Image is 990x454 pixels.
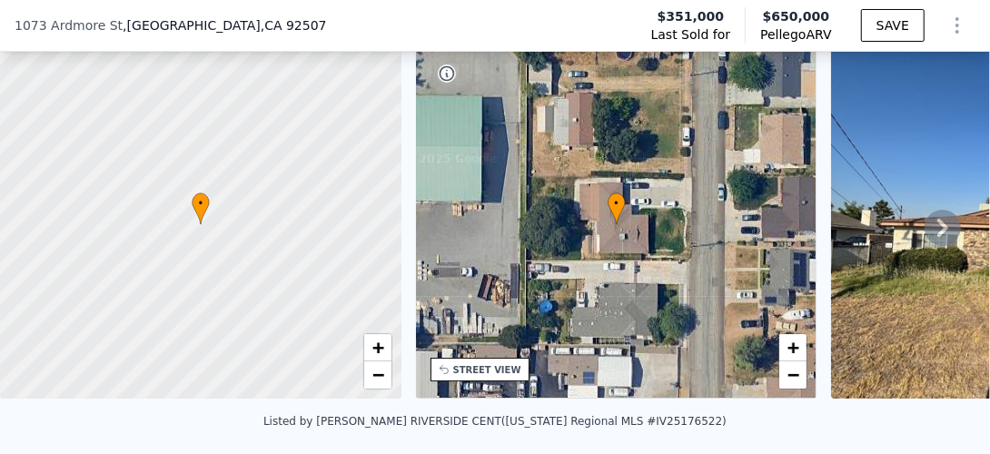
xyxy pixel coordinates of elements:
[779,334,807,361] a: Zoom in
[371,363,383,386] span: −
[608,192,626,224] div: •
[939,7,975,44] button: Show Options
[192,195,210,212] span: •
[861,9,925,42] button: SAVE
[263,415,727,428] div: Listed by [PERSON_NAME] RIVERSIDE CENT ([US_STATE] Regional MLS #IV25176522)
[658,7,725,25] span: $351,000
[608,195,626,212] span: •
[364,334,391,361] a: Zoom in
[763,9,830,24] span: $650,000
[364,361,391,389] a: Zoom out
[760,25,832,44] span: Pellego ARV
[261,18,327,33] span: , CA 92507
[787,336,799,359] span: +
[192,192,210,224] div: •
[779,361,807,389] a: Zoom out
[787,363,799,386] span: −
[371,336,383,359] span: +
[651,25,731,44] span: Last Sold for
[15,16,123,35] span: 1073 Ardmore St
[123,16,326,35] span: , [GEOGRAPHIC_DATA]
[453,363,521,377] div: STREET VIEW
